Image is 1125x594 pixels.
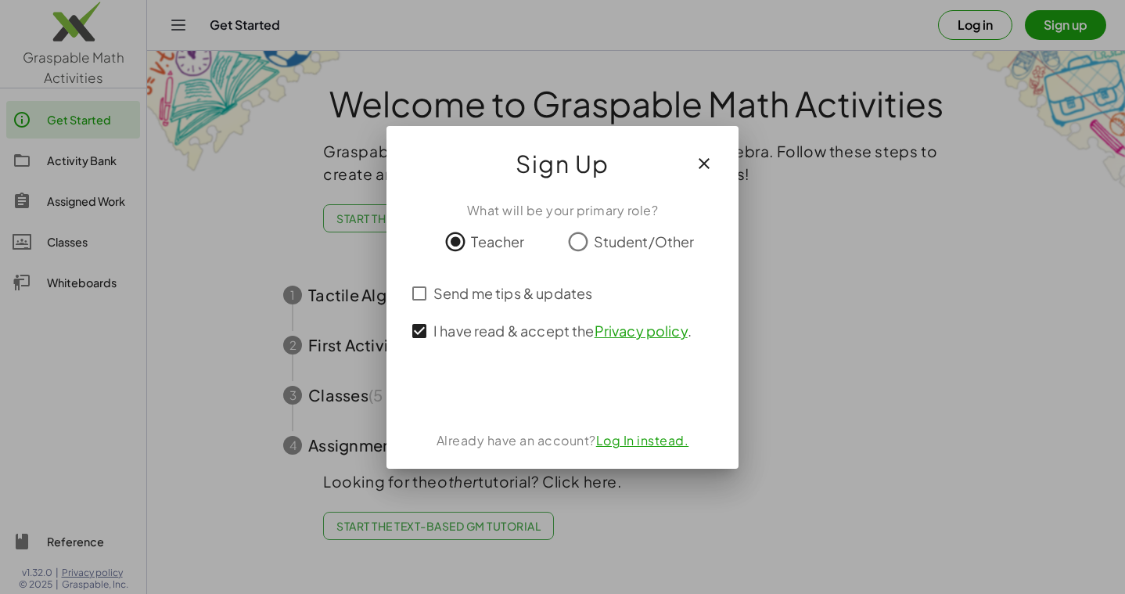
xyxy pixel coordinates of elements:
[516,145,609,182] span: Sign Up
[492,373,633,408] div: Accedi con Google. Si apre in una nuova scheda
[405,431,720,450] div: Already have an account?
[433,320,692,341] span: I have read & accept the .
[594,231,695,252] span: Student/Other
[433,283,592,304] span: Send me tips & updates
[471,231,524,252] span: Teacher
[484,373,641,408] iframe: Pulsante Accedi con Google
[596,432,689,448] a: Log In instead.
[595,322,688,340] a: Privacy policy
[405,201,720,220] div: What will be your primary role?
